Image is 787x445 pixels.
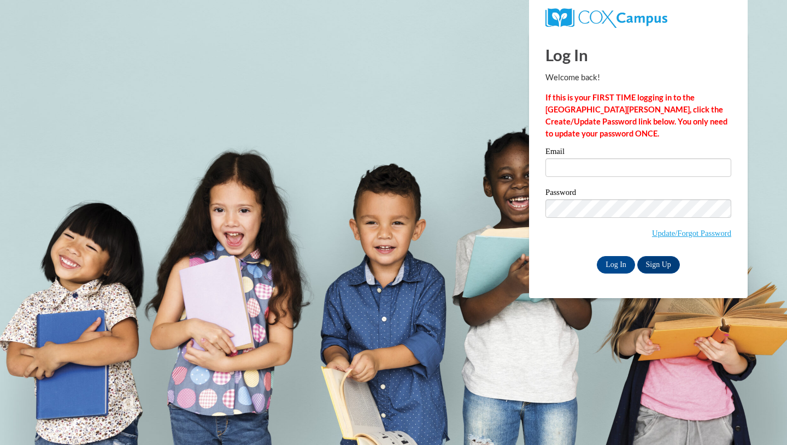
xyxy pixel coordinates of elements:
img: COX Campus [545,8,667,28]
strong: If this is your FIRST TIME logging in to the [GEOGRAPHIC_DATA][PERSON_NAME], click the Create/Upd... [545,93,727,138]
a: COX Campus [545,13,667,22]
a: Update/Forgot Password [652,229,731,238]
a: Sign Up [637,256,680,274]
input: Log In [597,256,635,274]
h1: Log In [545,44,731,66]
label: Email [545,147,731,158]
p: Welcome back! [545,72,731,84]
label: Password [545,188,731,199]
